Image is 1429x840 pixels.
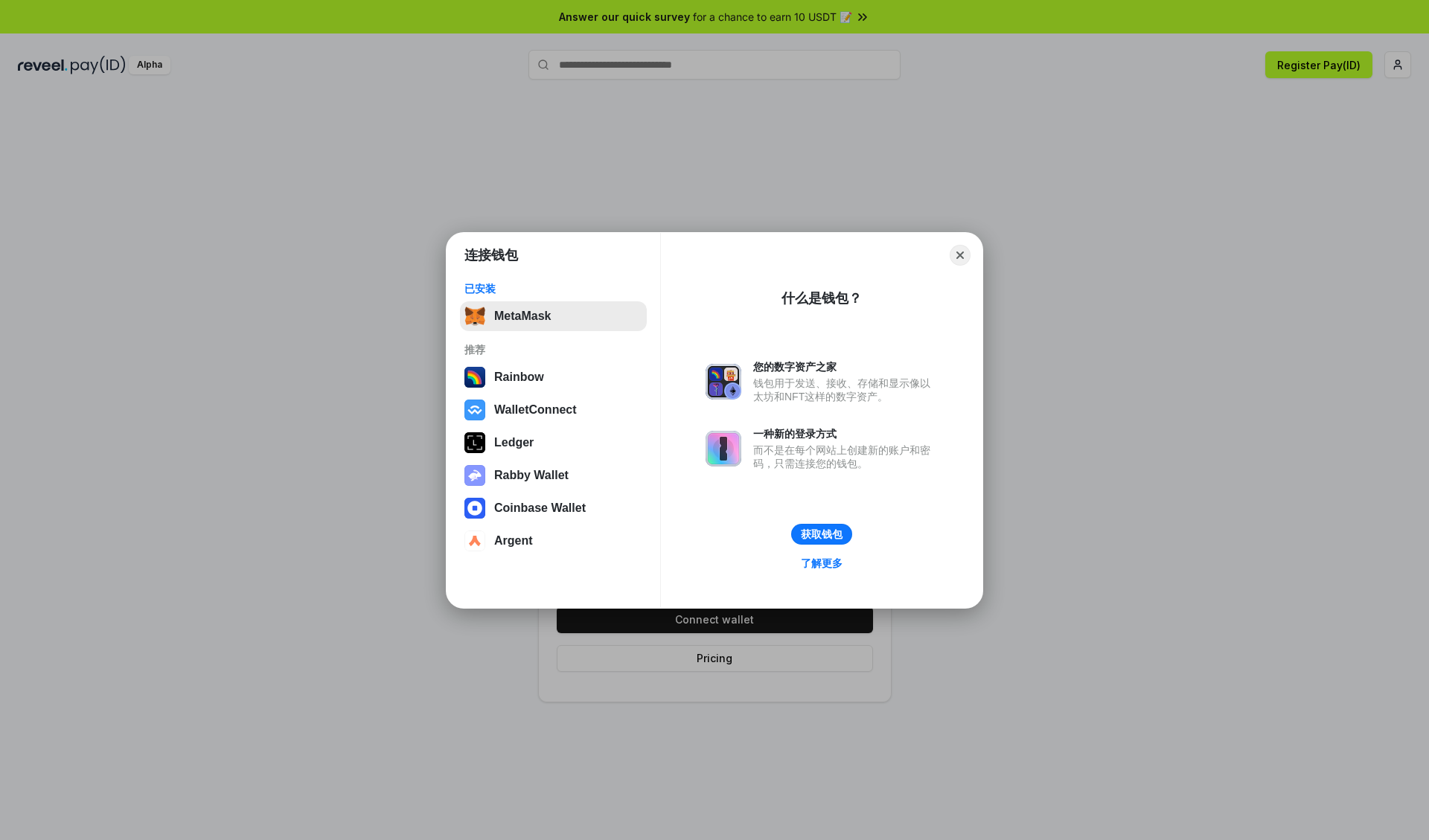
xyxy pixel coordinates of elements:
[494,436,534,449] div: Ledger
[950,245,971,266] button: Close
[464,343,642,356] div: 推荐
[753,360,938,373] div: 您的数字资产之家
[460,526,647,556] button: Argent
[464,400,485,420] img: svg+xml,%3Csvg%20width%3D%2228%22%20height%3D%2228%22%20viewBox%3D%220%200%2028%2028%22%20fill%3D...
[781,289,862,307] div: 什么是钱包？
[464,306,485,327] img: svg+xml,%3Csvg%20fill%3D%22none%22%20height%3D%2233%22%20viewBox%3D%220%200%2035%2033%22%20width%...
[791,524,852,545] button: 获取钱包
[494,371,544,384] div: Rainbow
[494,310,551,323] div: MetaMask
[801,557,843,570] div: 了解更多
[464,465,485,486] img: svg+xml,%3Csvg%20xmlns%3D%22http%3A%2F%2Fwww.w3.org%2F2000%2Fsvg%22%20fill%3D%22none%22%20viewBox...
[460,395,647,425] button: WalletConnect
[494,501,586,515] div: Coinbase Wallet
[494,534,533,548] div: Argent
[753,427,938,440] div: 一种新的登录方式
[494,403,577,417] div: WalletConnect
[753,443,938,470] div: 而不是在每个网站上创建新的账户和密码，只需连接您的钱包。
[460,461,647,490] button: Rabby Wallet
[792,554,851,573] a: 了解更多
[460,362,647,392] button: Rainbow
[460,493,647,523] button: Coinbase Wallet
[753,376,938,403] div: 钱包用于发送、接收、存储和显示像以太坊和NFT这样的数字资产。
[801,528,843,541] div: 获取钱包
[464,282,642,295] div: 已安装
[464,246,518,264] h1: 连接钱包
[464,530,485,551] img: svg+xml,%3Csvg%20width%3D%2228%22%20height%3D%2228%22%20viewBox%3D%220%200%2028%2028%22%20fill%3D...
[706,431,741,467] img: svg+xml,%3Csvg%20xmlns%3D%22http%3A%2F%2Fwww.w3.org%2F2000%2Fsvg%22%20fill%3D%22none%22%20viewBox...
[460,428,647,458] button: Ledger
[464,498,485,519] img: svg+xml,%3Csvg%20width%3D%2228%22%20height%3D%2228%22%20viewBox%3D%220%200%2028%2028%22%20fill%3D...
[464,432,485,453] img: svg+xml,%3Csvg%20xmlns%3D%22http%3A%2F%2Fwww.w3.org%2F2000%2Fsvg%22%20width%3D%2228%22%20height%3...
[494,469,569,482] div: Rabby Wallet
[706,364,741,400] img: svg+xml,%3Csvg%20xmlns%3D%22http%3A%2F%2Fwww.w3.org%2F2000%2Fsvg%22%20fill%3D%22none%22%20viewBox...
[464,367,485,388] img: svg+xml,%3Csvg%20width%3D%22120%22%20height%3D%22120%22%20viewBox%3D%220%200%20120%20120%22%20fil...
[460,301,647,331] button: MetaMask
